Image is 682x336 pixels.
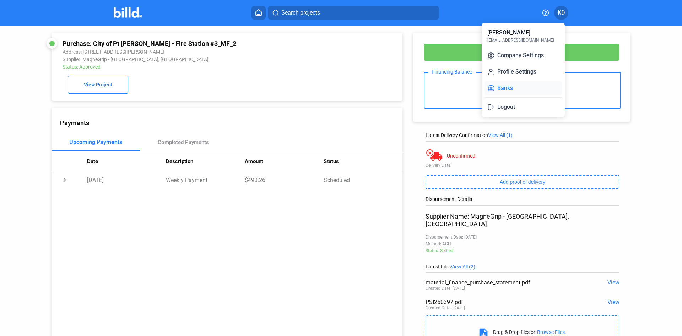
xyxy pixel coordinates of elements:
[485,100,562,114] button: Logout
[485,65,562,79] button: Profile Settings
[485,81,562,95] button: Banks
[485,48,562,63] button: Company Settings
[487,28,530,37] div: [PERSON_NAME]
[487,37,554,43] div: [EMAIL_ADDRESS][DOMAIN_NAME]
